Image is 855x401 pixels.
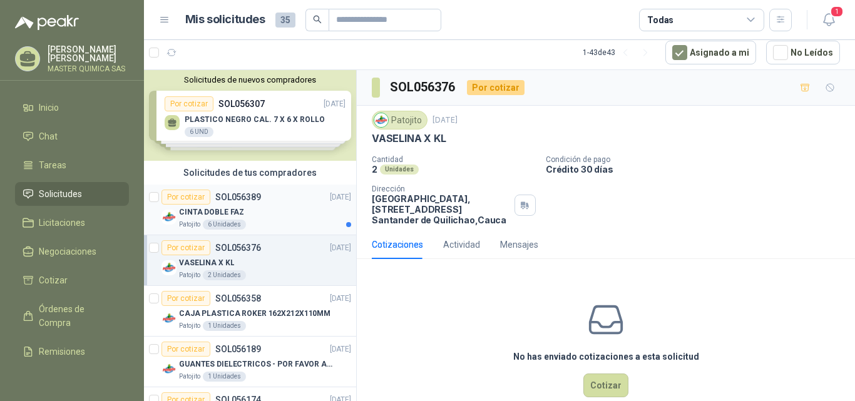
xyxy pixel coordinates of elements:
span: Inicio [39,101,59,114]
a: Inicio [15,96,129,119]
h3: SOL056376 [390,78,457,97]
div: Por cotizar [467,80,525,95]
p: [GEOGRAPHIC_DATA], [STREET_ADDRESS] Santander de Quilichao , Cauca [372,193,509,225]
p: MASTER QUIMICA SAS [48,65,129,73]
span: search [313,15,322,24]
p: VASELINA X KL [372,132,446,145]
p: SOL056189 [215,345,261,353]
div: Unidades [380,165,419,175]
div: Actividad [443,238,480,251]
span: 1 [830,6,844,18]
a: Negociaciones [15,240,129,263]
div: Solicitudes de nuevos compradoresPor cotizarSOL056307[DATE] PLASTICO NEGRO CAL. 7 X 6 X ROLLO6 UN... [144,70,356,161]
a: Cotizar [15,268,129,292]
div: 1 - 43 de 43 [583,43,655,63]
img: Company Logo [374,113,388,127]
div: Todas [647,13,673,27]
div: Solicitudes de tus compradores [144,161,356,185]
a: Órdenes de Compra [15,297,129,335]
span: Órdenes de Compra [39,302,117,330]
button: Solicitudes de nuevos compradores [149,75,351,84]
p: CAJA PLASTICA ROKER 162X212X110MM [179,308,330,320]
a: Por cotizarSOL056189[DATE] Company LogoGUANTES DIELECTRICOS - POR FAVOR ADJUNTAR SU FICHA TECNICA... [144,337,356,387]
h3: No has enviado cotizaciones a esta solicitud [513,350,699,363]
img: Logo peakr [15,15,79,30]
p: SOL056358 [215,294,261,303]
div: 6 Unidades [203,220,246,230]
p: Patojito [179,372,200,382]
p: 2 [372,164,377,175]
span: Negociaciones [39,245,96,258]
a: Remisiones [15,340,129,363]
img: Company Logo [161,260,177,275]
div: Cotizaciones [372,238,423,251]
p: [DATE] [330,191,351,203]
a: Configuración [15,368,129,392]
div: Por cotizar [161,190,210,205]
p: VASELINA X KL [179,257,234,269]
p: Patojito [179,220,200,230]
p: Patojito [179,270,200,280]
span: Remisiones [39,345,85,358]
p: SOL056389 [215,193,261,201]
a: Tareas [15,153,129,177]
button: No Leídos [766,41,840,64]
span: Chat [39,129,58,143]
p: Dirección [372,185,509,193]
button: 1 [817,9,840,31]
p: CINTA DOBLE FAZ [179,206,244,218]
img: Company Logo [161,362,177,377]
a: Solicitudes [15,182,129,206]
span: Solicitudes [39,187,82,201]
span: Licitaciones [39,216,85,230]
p: [DATE] [330,343,351,355]
p: GUANTES DIELECTRICOS - POR FAVOR ADJUNTAR SU FICHA TECNICA [179,358,335,370]
a: Por cotizarSOL056389[DATE] Company LogoCINTA DOBLE FAZPatojito6 Unidades [144,185,356,235]
a: Chat [15,124,129,148]
span: Tareas [39,158,66,172]
p: [PERSON_NAME] [PERSON_NAME] [48,45,129,63]
p: Condición de pago [546,155,850,164]
p: SOL056376 [215,243,261,252]
p: [DATE] [330,242,351,254]
span: 35 [275,13,295,28]
h1: Mis solicitudes [185,11,265,29]
p: [DATE] [330,293,351,305]
p: Crédito 30 días [546,164,850,175]
div: Por cotizar [161,240,210,255]
div: Por cotizar [161,291,210,306]
p: Patojito [179,321,200,331]
p: Cantidad [372,155,536,164]
img: Company Logo [161,311,177,326]
div: 1 Unidades [203,372,246,382]
a: Licitaciones [15,211,129,235]
div: 2 Unidades [203,270,246,280]
a: Por cotizarSOL056376[DATE] Company LogoVASELINA X KLPatojito2 Unidades [144,235,356,286]
div: Mensajes [500,238,538,251]
span: Cotizar [39,273,68,287]
img: Company Logo [161,210,177,225]
p: [DATE] [433,114,458,126]
a: Por cotizarSOL056358[DATE] Company LogoCAJA PLASTICA ROKER 162X212X110MMPatojito1 Unidades [144,286,356,337]
div: 1 Unidades [203,321,246,331]
div: Por cotizar [161,342,210,357]
div: Patojito [372,111,427,129]
button: Cotizar [583,373,628,397]
button: Asignado a mi [665,41,756,64]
